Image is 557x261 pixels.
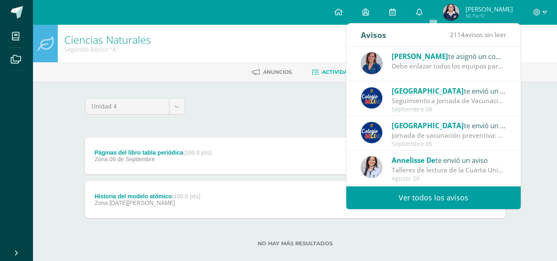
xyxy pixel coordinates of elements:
span: [DATE][PERSON_NAME] [109,200,175,206]
div: te envió un aviso [392,85,506,96]
div: Segundo Básico 'A' [64,45,151,53]
strong: (100.0 pts) [172,193,200,200]
img: 919ad801bb7643f6f997765cf4083301.png [361,87,383,109]
div: Páginas del libro tabla periódica [94,149,212,156]
img: dc8e5749d5cc5fa670e8d5c98426d2b3.png [361,52,383,74]
span: 2114 [450,30,465,39]
span: [GEOGRAPHIC_DATA] [392,86,464,96]
div: te envió un aviso [392,155,506,165]
span: Annelisse De [392,155,435,165]
label: No hay más resultados [85,240,505,247]
span: Zona [94,156,108,162]
span: [PERSON_NAME] [465,5,513,13]
span: avisos sin leer [450,30,506,39]
span: Mi Perfil [465,12,513,19]
img: 919ad801bb7643f6f997765cf4083301.png [361,122,383,143]
a: Ciencias Naturales [64,33,151,47]
div: Agosto 29 [392,175,506,182]
img: 856922c122c96dd4492acfa029e91394.png [361,156,383,178]
div: Septiembre 08 [392,106,506,113]
span: Anuncios [263,69,292,75]
div: te asignó un comentario en 'Página 43' para 'Tecnologías del Aprendizaje y la Comunicación' [392,51,506,61]
a: Actividades [312,66,358,79]
span: [GEOGRAPHIC_DATA] [392,121,464,130]
div: Historia del modelo atómico [94,193,200,200]
span: 09 de Septiembre [109,156,155,162]
a: Unidad 4 [85,99,185,114]
div: Jornada de vacunación preventiva: Estimados Padres y Estimadas Madres de Familia: Deseándoles un ... [392,131,506,140]
strong: (100.0 pts) [183,149,212,156]
span: [PERSON_NAME] [392,52,448,61]
img: 3bf79b4433800b1eb0624b45d0a1ce29.png [443,4,459,21]
h1: Ciencias Naturales [64,34,151,45]
div: Talleres de lectura de la Cuarta Unidad - 2° Básico : Buen día, espero que se encuentren muy bien... [392,165,506,175]
div: Avisos [361,24,386,46]
a: Ver todos los avisos [346,186,521,209]
span: Zona [94,200,108,206]
div: Debe enlazar todos los equipos para que funcione la red [392,61,506,71]
div: Seguimiento a Jornada de Vacunación: Reciban un cordial saludo. Gracias al buen desarrollo y a la... [392,96,506,106]
a: Anuncios [252,66,292,79]
div: te envió un aviso [392,120,506,131]
span: Unidad 4 [92,99,163,114]
span: Actividades [322,69,358,75]
div: Septiembre 05 [392,141,506,148]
